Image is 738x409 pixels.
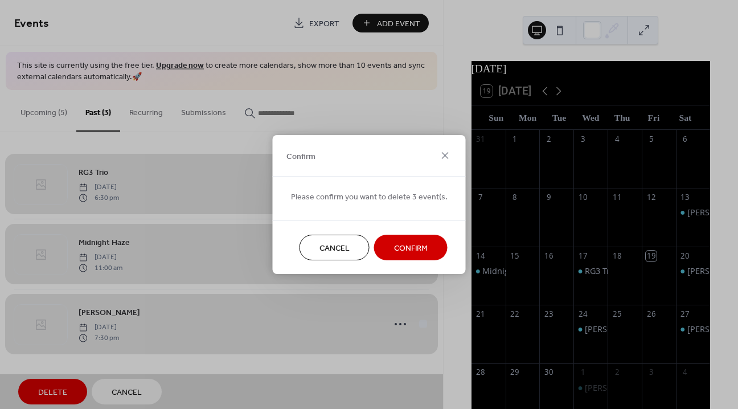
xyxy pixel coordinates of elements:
button: Cancel [300,235,370,260]
span: Confirm [394,243,428,255]
span: Please confirm you want to delete 3 event(s. [291,191,448,203]
button: Confirm [374,235,448,260]
span: Cancel [319,243,350,255]
span: Confirm [286,150,315,162]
